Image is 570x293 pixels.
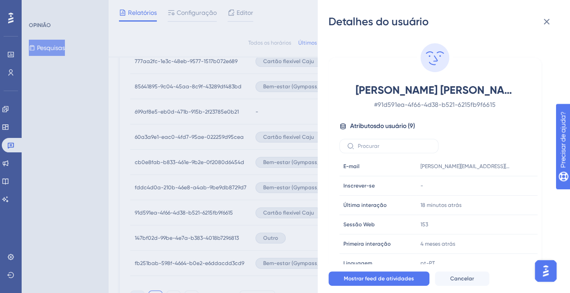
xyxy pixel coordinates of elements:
button: Mostrar feed de atividades [328,271,429,286]
font: Sessão Web [343,221,375,228]
font: do usuário ( [376,122,410,130]
font: ) [413,122,415,130]
font: Linguagem [343,260,372,266]
iframe: Iniciador do Assistente de IA do UserGuiding [532,257,559,284]
font: Detalhes do usuário [328,15,429,28]
font: Atributos [350,122,376,130]
font: [PERSON_NAME] [PERSON_NAME] [356,83,522,96]
font: Inscrever-se [343,183,375,189]
font: # [374,101,378,108]
font: 91d591ea-4f66-4d38-b521-6215fb9f6615 [378,101,496,108]
font: 18 minutos atrás [420,202,461,208]
button: Cancelar [435,271,489,286]
font: E-mail [343,163,360,169]
font: - [420,183,423,189]
font: Mostrar feed de atividades [344,275,414,282]
font: 9 [410,122,413,130]
font: Cancelar [450,275,474,282]
font: pt-PT [420,260,435,266]
font: 4 meses atrás [420,241,455,247]
font: Última interação [343,202,387,208]
input: Procurar [358,143,431,149]
font: Primeira interação [343,241,391,247]
font: 153 [420,221,428,228]
font: Precisar de ajuda? [21,4,78,11]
